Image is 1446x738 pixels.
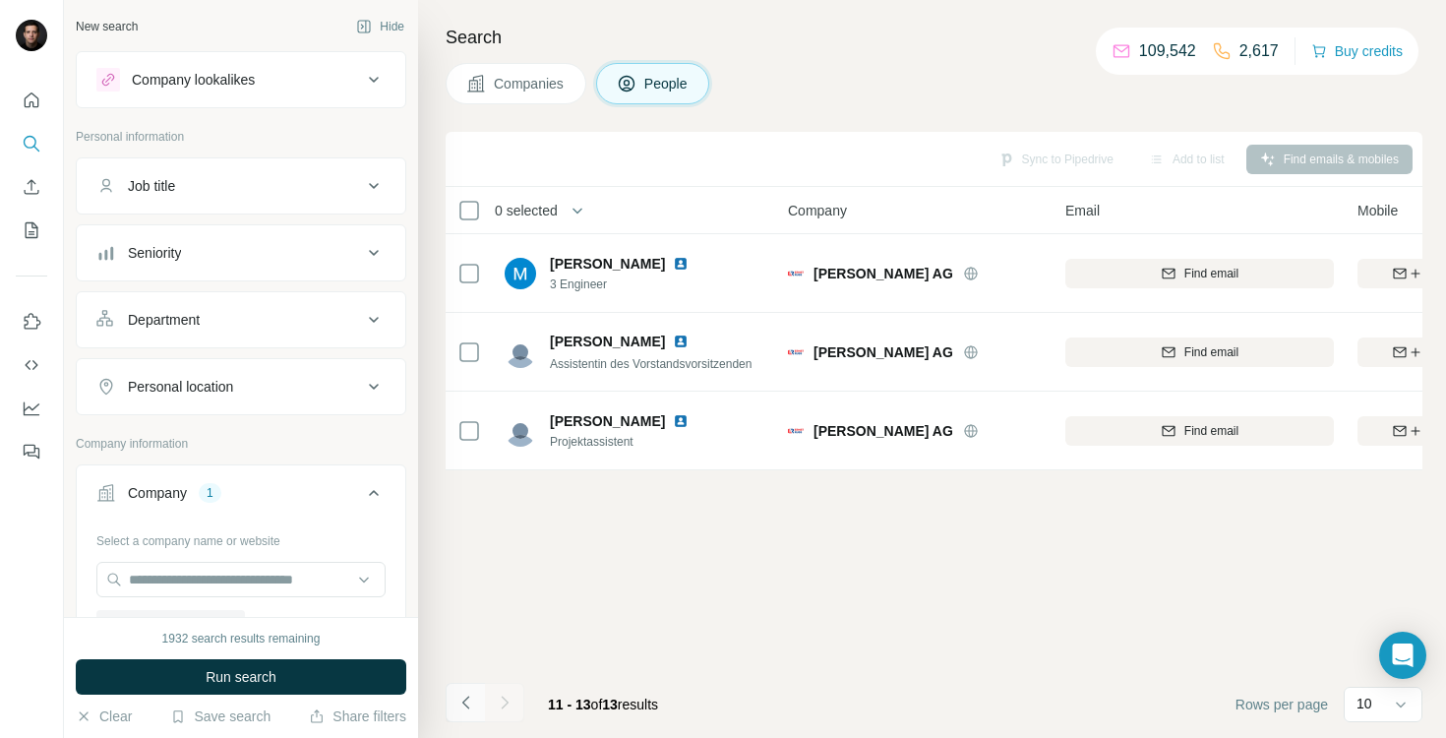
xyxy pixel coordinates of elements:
button: Buy credits [1311,37,1403,65]
button: Navigate to previous page [446,683,485,722]
button: Company lookalikes [77,56,405,103]
div: Company lookalikes [132,70,255,90]
div: Open Intercom Messenger [1379,632,1426,679]
span: Find email [1184,265,1238,282]
button: Find email [1065,259,1334,288]
button: Search [16,126,47,161]
div: 1 [199,484,221,502]
span: People [644,74,690,93]
button: My lists [16,213,47,248]
span: Rows per page [1235,695,1328,714]
div: 1932 search results remaining [162,630,321,647]
div: Job title [128,176,175,196]
button: Job title [77,162,405,210]
span: Email [1065,201,1100,220]
button: Quick start [16,83,47,118]
div: Seniority [128,243,181,263]
span: Find email [1184,343,1238,361]
p: 2,617 [1239,39,1279,63]
img: Avatar [505,258,536,289]
img: LinkedIn logo [673,413,689,429]
p: 10 [1356,694,1372,713]
span: 3 Engineer [550,276,712,293]
img: Logo of Ernst Russ AG [788,344,804,360]
span: of [591,697,603,712]
span: [PERSON_NAME] [550,254,665,274]
button: Hide [342,12,418,41]
div: Personal location [128,377,233,397]
span: [PERSON_NAME] [550,411,665,431]
img: Avatar [505,337,536,368]
button: Clear [76,707,132,726]
p: Personal information [76,128,406,146]
span: Companies [494,74,566,93]
span: Company [788,201,847,220]
button: Find email [1065,338,1334,367]
span: Find email [1184,422,1238,440]
button: Use Surfe API [16,347,47,383]
span: 11 - 13 [548,697,591,712]
button: Feedback [16,434,47,469]
div: Company [128,483,187,503]
span: Projektassistent [550,433,712,451]
div: New search [76,18,138,35]
span: [PERSON_NAME] AG [102,613,219,631]
span: [PERSON_NAME] AG [813,421,953,441]
span: Mobile [1357,201,1398,220]
span: Run search [206,667,276,687]
h4: Search [446,24,1422,51]
button: Use Surfe on LinkedIn [16,304,47,339]
button: Company1 [77,469,405,524]
img: Logo of Ernst Russ AG [788,266,804,281]
button: Run search [76,659,406,695]
button: Dashboard [16,391,47,426]
p: Company information [76,435,406,453]
img: Logo of Ernst Russ AG [788,423,804,439]
button: Department [77,296,405,343]
button: Find email [1065,416,1334,446]
span: 0 selected [495,201,558,220]
div: Department [128,310,200,330]
button: Enrich CSV [16,169,47,205]
img: Avatar [16,20,47,51]
button: Seniority [77,229,405,277]
button: Personal location [77,363,405,410]
button: Share filters [309,707,406,726]
span: 13 [602,697,618,712]
span: [PERSON_NAME] AG [813,264,953,283]
button: Save search [170,707,271,726]
span: [PERSON_NAME] [550,332,665,351]
p: 109,542 [1139,39,1196,63]
img: LinkedIn logo [673,334,689,349]
span: Assistentin des Vorstandsvorsitzenden [550,357,752,371]
div: Select a company name or website [96,524,386,550]
span: [PERSON_NAME] AG [813,342,953,362]
span: results [548,697,658,712]
img: LinkedIn logo [673,256,689,272]
img: Avatar [505,415,536,447]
